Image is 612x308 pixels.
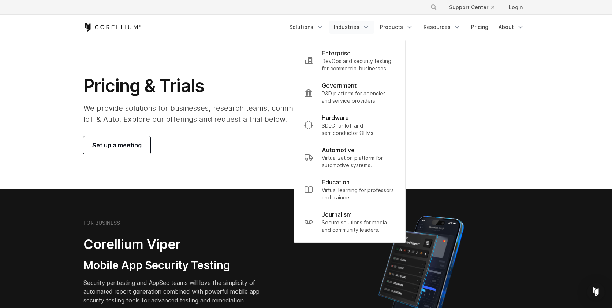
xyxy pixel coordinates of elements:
h1: Pricing & Trials [83,75,375,97]
p: Security pentesting and AppSec teams will love the simplicity of automated report generation comb... [83,278,271,305]
button: Search [427,1,440,14]
a: Government R&D platform for agencies and service providers. [298,77,401,109]
h6: FOR BUSINESS [83,220,120,226]
p: SDLC for IoT and semiconductor OEMs. [322,122,395,137]
a: Journalism Secure solutions for media and community leaders. [298,206,401,238]
a: Hardware SDLC for IoT and semiconductor OEMs. [298,109,401,141]
span: Set up a meeting [92,141,142,150]
h2: Corellium Viper [83,236,271,253]
a: Support Center [443,1,500,14]
p: Journalism [322,210,352,219]
p: Virtualization platform for automotive systems. [322,154,395,169]
a: Automotive Virtualization platform for automotive systems. [298,141,401,173]
p: Government [322,81,357,90]
p: Automotive [322,146,355,154]
a: Industries [329,21,374,34]
a: Set up a meeting [83,136,150,154]
p: Hardware [322,113,349,122]
p: We provide solutions for businesses, research teams, community individuals, and IoT & Auto. Explo... [83,103,375,125]
a: Enterprise DevOps and security testing for commercial businesses. [298,44,401,77]
div: Navigation Menu [421,1,529,14]
p: Enterprise [322,49,351,58]
a: Education Virtual learning for professors and trainers. [298,173,401,206]
a: Products [376,21,418,34]
a: Resources [419,21,465,34]
a: Pricing [467,21,493,34]
a: Solutions [285,21,328,34]
a: About [494,21,529,34]
p: Secure solutions for media and community leaders. [322,219,395,234]
p: DevOps and security testing for commercial businesses. [322,58,395,72]
p: Education [322,178,350,187]
a: Corellium Home [83,23,142,32]
div: Navigation Menu [285,21,529,34]
a: Login [503,1,529,14]
p: R&D platform for agencies and service providers. [322,90,395,104]
h3: Mobile App Security Testing [83,258,271,272]
div: Open Intercom Messenger [587,283,605,301]
p: Virtual learning for professors and trainers. [322,187,395,201]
